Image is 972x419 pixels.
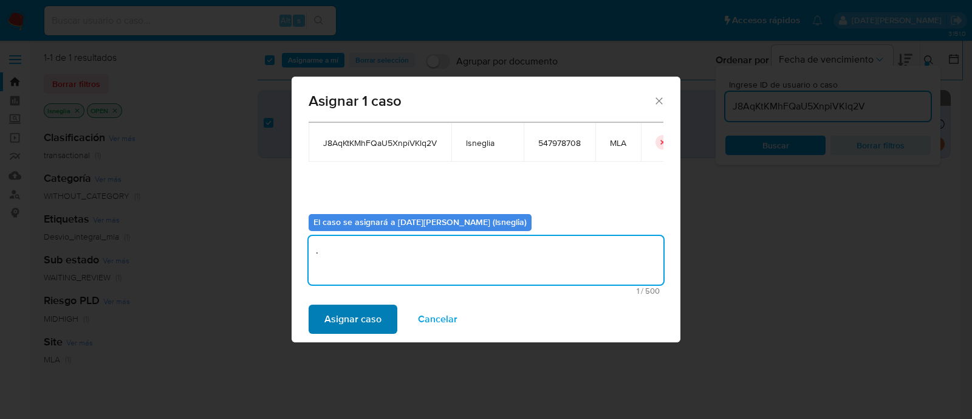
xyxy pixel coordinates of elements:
[312,287,660,295] span: Máximo 500 caracteres
[324,306,382,333] span: Asignar caso
[655,135,670,150] button: icon-button
[313,216,527,228] b: El caso se asignará a [DATE][PERSON_NAME] (lsneglia)
[610,137,626,148] span: MLA
[402,305,473,334] button: Cancelar
[323,137,437,148] span: J8AqKtKMhFQaU5XnpiVKlq2V
[653,95,664,106] button: Cerrar ventana
[309,236,663,285] textarea: .
[309,94,653,108] span: Asignar 1 caso
[466,137,509,148] span: lsneglia
[309,305,397,334] button: Asignar caso
[418,306,457,333] span: Cancelar
[538,137,581,148] span: 547978708
[292,77,680,342] div: assign-modal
